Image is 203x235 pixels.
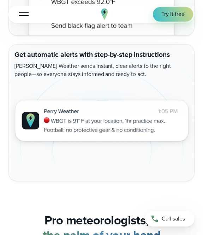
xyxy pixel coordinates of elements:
a: Try it free [153,7,193,22]
span: Call sales [162,215,185,223]
span: Try it free [161,10,185,18]
a: Call sales [145,211,195,227]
